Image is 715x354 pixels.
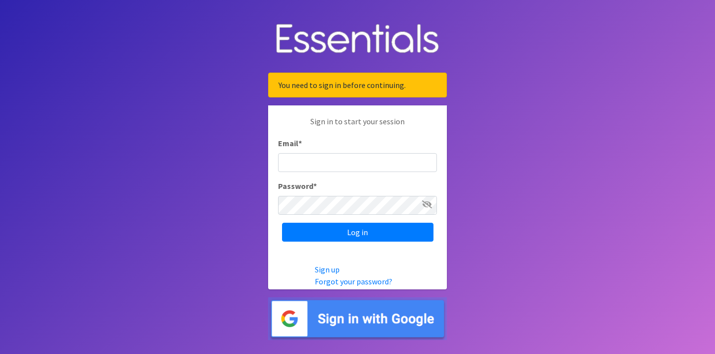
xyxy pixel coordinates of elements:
[313,181,317,191] abbr: required
[268,297,447,341] img: Sign in with Google
[298,138,302,148] abbr: required
[268,73,447,97] div: You need to sign in before continuing.
[278,137,302,149] label: Email
[315,276,392,286] a: Forgot your password?
[282,223,433,242] input: Log in
[268,14,447,65] img: Human Essentials
[278,180,317,192] label: Password
[278,115,437,137] p: Sign in to start your session
[315,265,340,274] a: Sign up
